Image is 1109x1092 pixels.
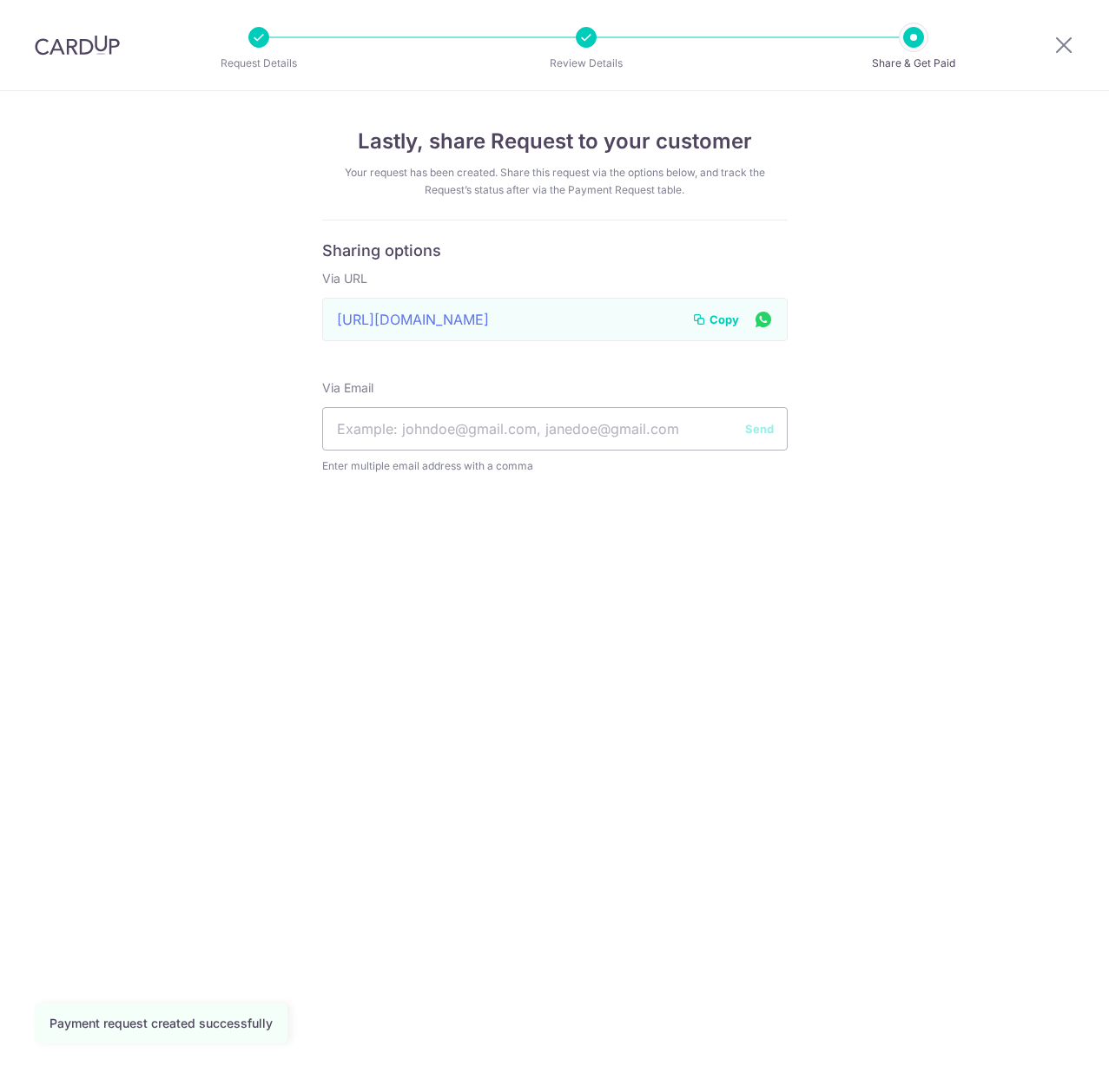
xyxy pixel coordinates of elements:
[745,420,774,437] button: Send
[322,270,367,287] label: Via URL
[322,407,788,451] input: Example: johndoe@gmail.com, janedoe@gmail.com
[322,241,788,261] h6: Sharing options
[522,55,650,72] p: Review Details
[322,379,373,397] label: Via Email
[322,126,788,157] h4: Lastly, share Request to your customer
[50,1015,273,1032] div: Payment request created successfully
[692,311,739,328] button: Copy
[195,55,323,72] p: Request Details
[322,164,788,199] div: Your request has been created. Share this request via the options below, and track the Request’s ...
[322,457,788,475] span: Enter multiple email address with a comma
[35,35,120,56] img: CardUp
[710,311,739,328] span: Copy
[849,55,978,72] p: Share & Get Paid
[998,1040,1092,1083] iframe: Opens a widget where you can find more information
